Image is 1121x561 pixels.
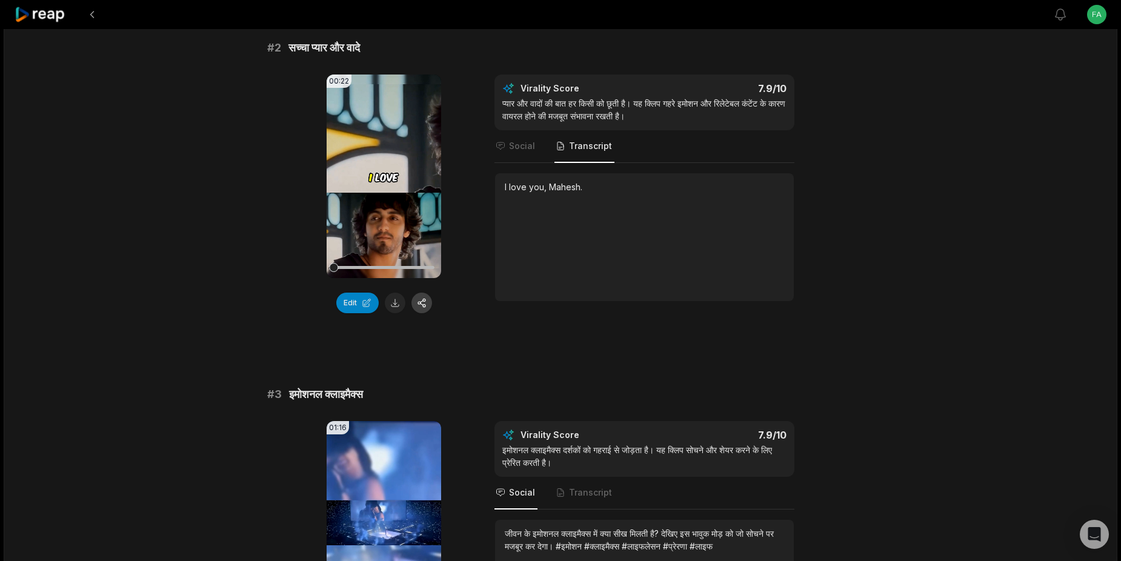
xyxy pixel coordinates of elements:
video: Your browser does not support mp4 format. [327,75,441,278]
div: इमोशनल क्लाइमैक्स दर्शकों को गहराई से जोड़ता है। यह क्लिप सोचने और शेयर करने के लिए प्रेरित करती है। [502,443,787,469]
span: # 3 [267,386,282,403]
span: Social [509,486,535,499]
nav: Tabs [494,477,794,510]
div: 7.9 /10 [657,82,787,95]
span: Transcript [569,486,612,499]
span: Transcript [569,140,612,152]
div: जीवन के इमोशनल क्लाइमैक्स में क्या सीख मिलती है? देखिए इस भावुक मोड़ को जो सोचने पर मजबूर कर देगा... [505,527,784,553]
button: Edit [336,293,379,313]
span: you, [529,182,549,192]
span: love [509,182,529,192]
span: Mahesh. [549,182,582,192]
span: सच्चा प्यार और वादे [288,39,360,56]
div: Virality Score [521,429,651,441]
div: Open Intercom Messenger [1080,520,1109,549]
span: I [505,182,509,192]
nav: Tabs [494,130,794,163]
div: Virality Score [521,82,651,95]
div: प्यार और वादों की बात हर किसी को छूती है। यह क्लिप गहरे इमोशन और रिलेटेबल कंटेंट के कारण वायरल हो... [502,97,787,122]
div: 7.9 /10 [657,429,787,441]
span: # 2 [267,39,281,56]
span: इमोशनल क्लाइमैक्स [289,386,363,403]
span: Social [509,140,535,152]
